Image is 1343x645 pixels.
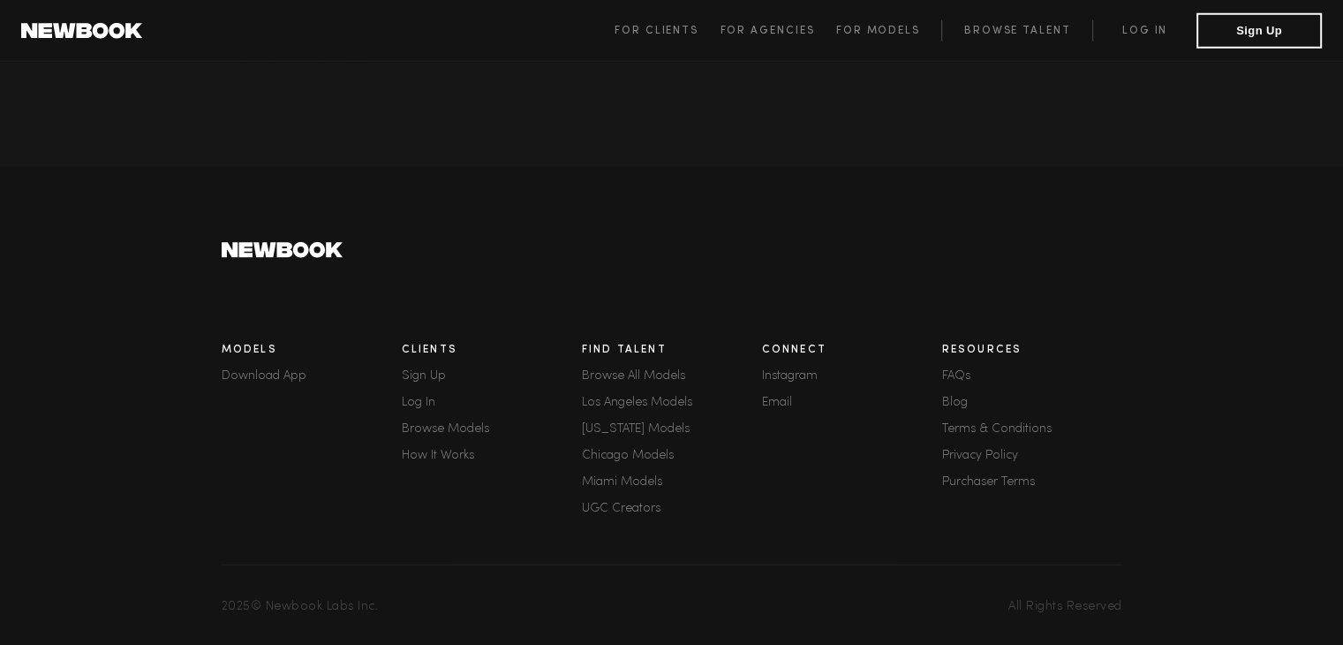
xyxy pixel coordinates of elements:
[402,345,582,356] h3: Clients
[582,370,762,383] a: Browse All Models
[762,397,942,409] a: Email
[942,423,1122,436] a: Terms & Conditions
[582,503,762,515] a: UGC Creators
[762,345,942,356] h3: Connect
[402,423,582,436] a: Browse Models
[942,476,1122,489] a: Purchaser Terms
[615,20,720,42] a: For Clients
[582,450,762,462] a: Chicago Models
[762,370,942,383] a: Instagram
[582,476,762,489] a: Miami Models
[402,450,582,462] a: How It Works
[582,423,762,436] a: [US_STATE] Models
[720,26,814,36] span: For Agencies
[222,345,402,356] h3: Models
[836,26,920,36] span: For Models
[222,601,379,613] span: 2025 © Newbook Labs Inc.
[836,20,942,42] a: For Models
[720,20,835,42] a: For Agencies
[582,345,762,356] h3: Find Talent
[1196,13,1322,49] button: Sign Up
[942,450,1122,462] a: Privacy Policy
[222,370,402,383] a: Download App
[402,370,582,383] div: Sign Up
[1092,20,1196,42] a: Log in
[615,26,698,36] span: For Clients
[942,370,1122,383] a: FAQs
[1008,601,1122,613] span: All Rights Reserved
[582,397,762,409] a: Los Angeles Models
[942,397,1122,409] a: Blog
[941,20,1092,42] a: Browse Talent
[402,397,582,409] a: Log In
[942,345,1122,356] h3: Resources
